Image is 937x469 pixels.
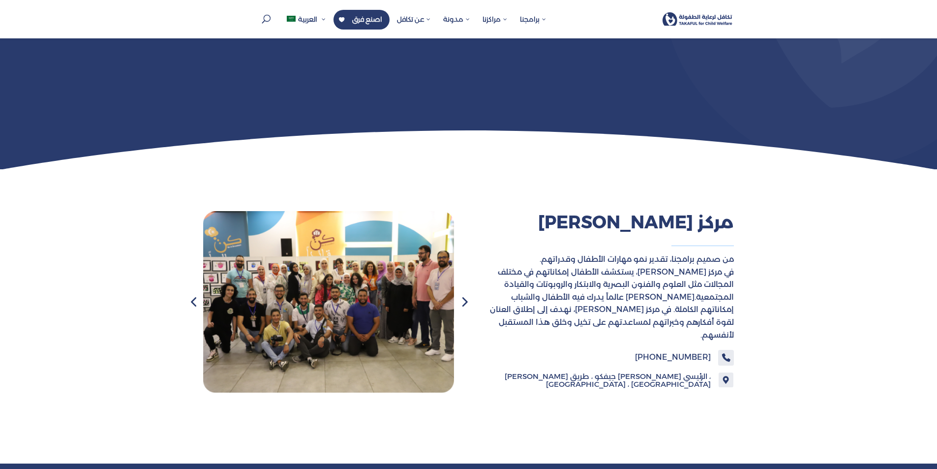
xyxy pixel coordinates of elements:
[515,10,551,38] a: برامجنا
[454,292,474,312] div: Next slide
[282,10,331,38] a: العربية
[520,15,546,24] span: برامجنا
[478,10,513,38] a: مراكزنا
[397,15,431,24] span: عن تكافل
[483,15,508,24] span: مراكزنا
[443,15,470,24] span: مدونة
[183,292,203,312] div: Previous slide
[392,10,436,38] a: عن تكافل
[483,373,711,389] p: [PERSON_NAME] جيفكو ، طريق [PERSON_NAME] الرئيسي ، [GEOGRAPHIC_DATA] ، [GEOGRAPHIC_DATA]
[352,15,382,24] span: اصنع فرق
[483,350,711,365] p: [PHONE_NUMBER]
[203,211,454,392] div: 2 / 7
[298,15,317,24] span: العربية
[483,253,734,341] p: من صميم برامجنا، تقدير نمو مهارات الأطفال وقدراتهم. في مركز [PERSON_NAME]، يستكشف الأطفال إمكانات...
[203,211,454,392] img: bee skills center image 1
[483,211,734,239] h4: مركز [PERSON_NAME]
[333,10,390,30] a: اصنع فرق
[663,12,732,26] img: Takaful
[438,10,475,38] a: مدونة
